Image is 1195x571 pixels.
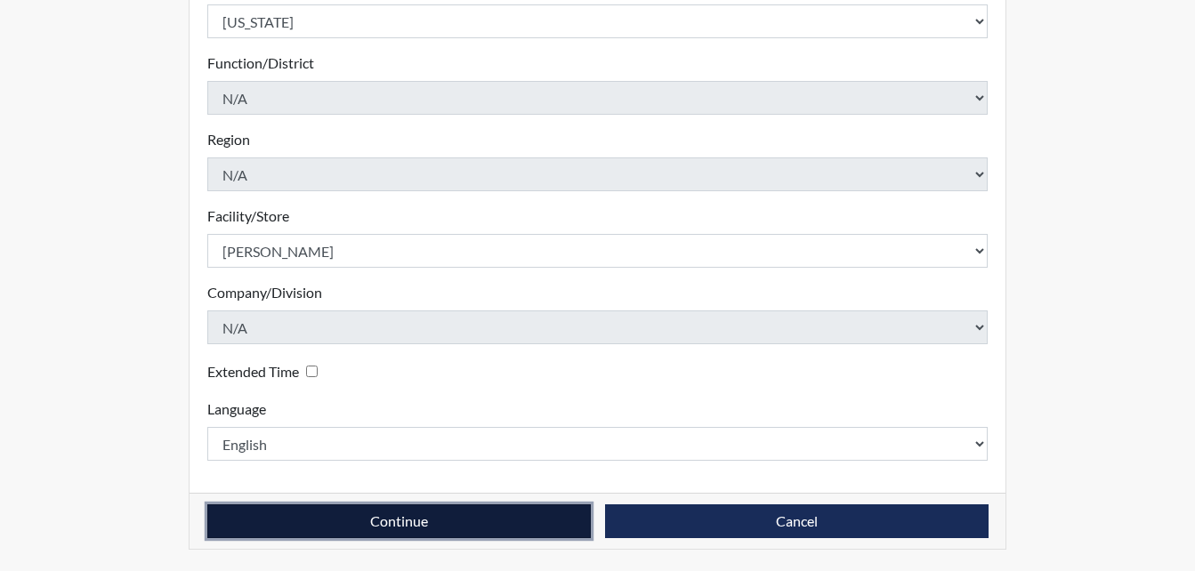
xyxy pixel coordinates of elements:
label: Function/District [207,52,314,74]
label: Language [207,398,266,420]
label: Extended Time [207,361,299,382]
label: Company/Division [207,282,322,303]
button: Cancel [605,504,989,538]
label: Facility/Store [207,205,289,227]
button: Continue [207,504,591,538]
label: Region [207,129,250,150]
div: Checking this box will provide the interviewee with an accomodation of extra time to answer each ... [207,358,325,384]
